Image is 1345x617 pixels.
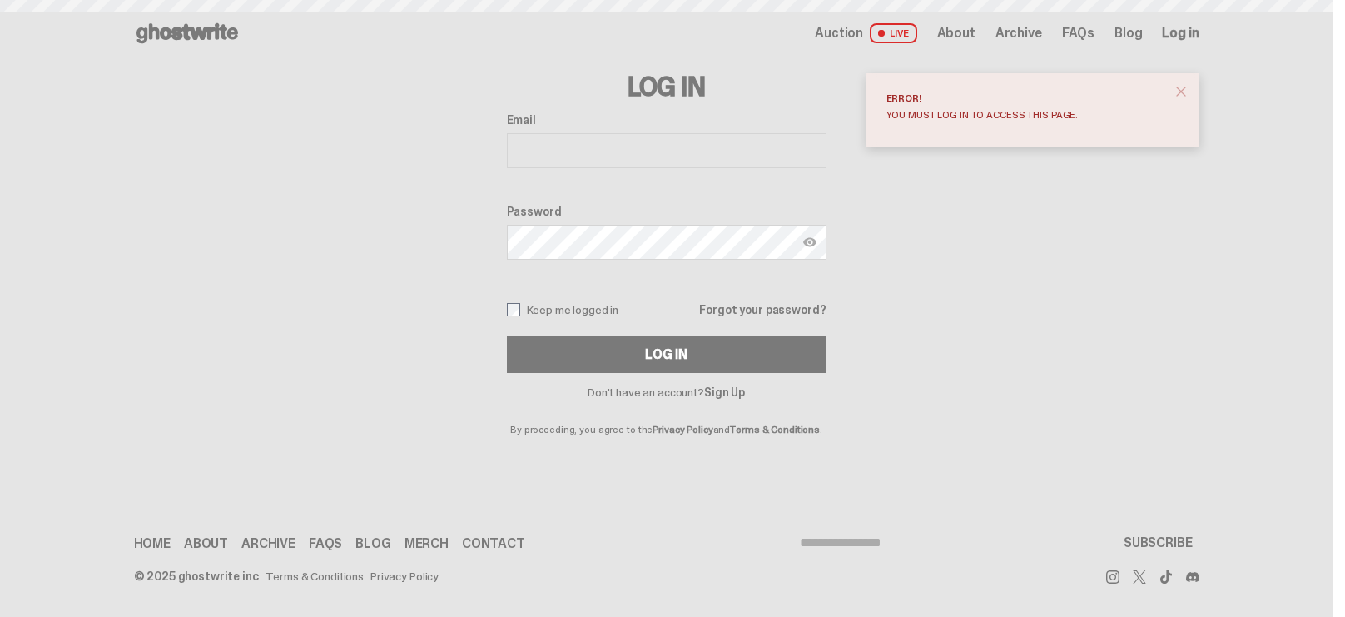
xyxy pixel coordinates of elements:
div: Error! [886,93,1166,103]
a: About [184,537,228,550]
input: Keep me logged in [507,303,520,316]
a: Log in [1162,27,1199,40]
a: FAQs [309,537,342,550]
span: Auction [815,27,863,40]
a: Privacy Policy [370,570,439,582]
a: Blog [1114,27,1142,40]
a: About [937,27,975,40]
button: SUBSCRIBE [1117,526,1199,560]
label: Password [507,205,826,218]
a: Archive [995,27,1042,40]
span: LIVE [870,23,917,43]
a: FAQs [1062,27,1094,40]
img: Show password [803,236,816,249]
a: Terms & Conditions [266,570,364,582]
a: Home [134,537,171,550]
a: Merch [404,537,449,550]
button: close [1166,77,1196,107]
a: Contact [462,537,525,550]
label: Email [507,113,826,127]
p: By proceeding, you agree to the and . [507,398,826,435]
div: Log In [645,348,687,361]
h3: Log In [507,73,826,100]
div: You must log in to access this page. [886,110,1166,120]
p: Don't have an account? [507,386,826,398]
a: Forgot your password? [699,304,826,316]
a: Archive [241,537,295,550]
a: Terms & Conditions [730,423,820,436]
button: Log In [507,336,826,373]
div: © 2025 ghostwrite inc [134,570,259,582]
a: Privacy Policy [653,423,712,436]
a: Blog [355,537,390,550]
a: Auction LIVE [815,23,916,43]
a: Sign Up [704,385,745,400]
label: Keep me logged in [507,303,619,316]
